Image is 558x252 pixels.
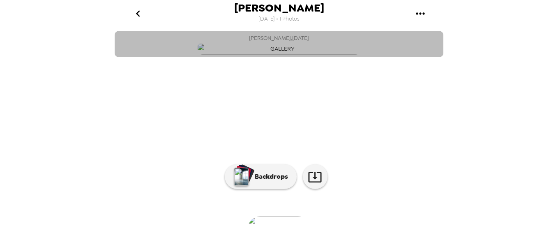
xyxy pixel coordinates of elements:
span: [PERSON_NAME] [234,2,324,14]
p: Backdrops [251,172,288,182]
button: Backdrops [225,164,297,189]
img: gallery [197,43,361,55]
span: [DATE] • 1 Photos [258,14,300,25]
span: [PERSON_NAME] , [DATE] [249,33,309,43]
button: [PERSON_NAME],[DATE] [115,31,443,57]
